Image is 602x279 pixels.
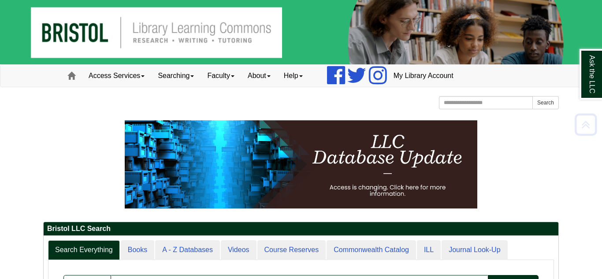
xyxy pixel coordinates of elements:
a: Access Services [82,65,151,87]
a: Commonwealth Catalog [327,240,416,260]
a: Searching [151,65,201,87]
a: Search Everything [48,240,120,260]
a: A - Z Databases [155,240,220,260]
a: Videos [221,240,256,260]
a: My Library Account [387,65,460,87]
h2: Bristol LLC Search [44,222,558,236]
a: Back to Top [572,119,600,130]
a: Course Reserves [257,240,326,260]
a: Journal Look-Up [442,240,507,260]
a: About [241,65,277,87]
a: ILL [417,240,441,260]
a: Books [121,240,154,260]
img: HTML tutorial [125,120,477,208]
button: Search [532,96,559,109]
a: Faculty [201,65,241,87]
a: Help [277,65,309,87]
